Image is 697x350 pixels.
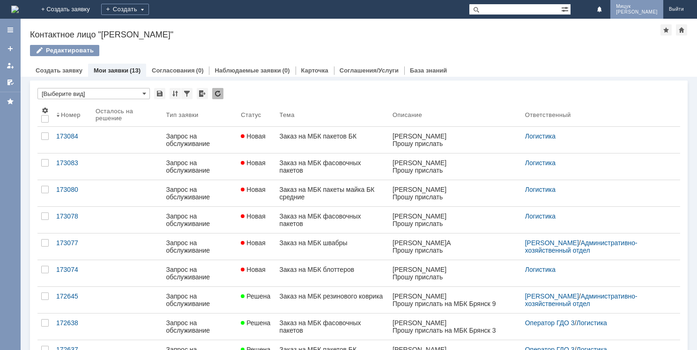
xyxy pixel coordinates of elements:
[561,4,571,13] span: Расширенный поиск
[56,239,88,247] div: 173077
[276,207,389,233] a: Заказ на МБК фасовочных пакетов
[3,58,18,73] a: Мои заявки
[162,233,237,260] a: Запрос на обслуживание
[241,266,266,273] span: Новая
[162,153,237,180] a: Запрос на обслуживание
[276,287,389,313] a: Заказ на МБК резинового коврика
[166,292,233,307] div: Запрос на обслуживание
[276,103,389,127] th: Тема
[525,292,638,307] a: Административно-хозяйственный отдел
[181,88,193,99] div: Фильтрация...
[660,24,672,36] div: Добавить в избранное
[162,260,237,286] a: Запрос на обслуживание
[237,314,275,340] a: Решена
[276,314,389,340] a: Заказ на МБК фасовочных пакетов
[393,111,422,118] div: Описание
[237,127,275,153] a: Новая
[30,30,660,39] div: Контактное лицо "[PERSON_NAME]"
[197,88,208,99] div: Экспорт списка
[56,266,88,273] div: 173074
[52,103,92,127] th: Номер
[237,260,275,286] a: Новая
[616,9,658,15] span: [PERSON_NAME]
[280,159,386,174] div: Заказ на МБК фасовочных пакетов
[56,186,88,193] div: 173080
[162,103,237,127] th: Тип заявки
[340,67,399,74] a: Соглашения/Услуги
[36,67,82,74] a: Создать заявку
[241,159,266,167] span: Новая
[237,233,275,260] a: Новая
[280,111,295,118] div: Тема
[525,212,556,220] a: Логистика
[525,186,556,193] a: Логистика
[162,287,237,313] a: Запрос на обслуживание
[525,319,575,327] a: Оператор ГДО 3
[276,180,389,206] a: Заказ на МБК пакеты майка БК средние
[130,67,141,74] div: (13)
[52,207,92,233] a: 173078
[212,88,223,99] div: Обновлять список
[521,103,673,127] th: Ответственный
[56,212,88,220] div: 173078
[56,159,88,167] div: 173083
[52,153,92,180] a: 173083
[241,319,270,327] span: Решена
[196,67,204,74] div: (0)
[166,239,233,254] div: Запрос на обслуживание
[41,107,49,114] span: Настройки
[280,132,386,140] div: Заказ на МБК пакетов БК
[280,266,386,273] div: Заказ на МБК блоттеров
[525,159,556,167] a: Логистика
[280,239,386,247] div: Заказ на МБК швабры
[101,4,149,15] div: Создать
[237,153,275,180] a: Новая
[166,111,198,118] div: Тип заявки
[276,153,389,180] a: Заказ на МБК фасовочных пакетов
[301,67,328,74] a: Карточка
[215,67,281,74] a: Наблюдаемые заявки
[676,24,687,36] div: Сделать домашней страницей
[154,88,165,99] div: Сохранить вид
[280,186,386,201] div: Заказ на МБК пакеты майка БК средние
[166,132,233,147] div: Запрос на обслуживание
[56,132,88,140] div: 173084
[577,319,607,327] a: Логистика
[525,292,669,307] div: /
[237,103,275,127] th: Статус
[52,127,92,153] a: 173084
[52,260,92,286] a: 173074
[11,6,19,13] img: logo
[282,67,290,74] div: (0)
[237,287,275,313] a: Решена
[61,111,81,118] div: Номер
[237,207,275,233] a: Новая
[56,292,88,300] div: 172645
[241,132,266,140] span: Новая
[162,314,237,340] a: Запрос на обслуживание
[241,111,261,118] div: Статус
[525,266,556,273] a: Логистика
[276,127,389,153] a: Заказ на МБК пакетов БК
[162,180,237,206] a: Запрос на обслуживание
[280,319,386,334] div: Заказ на МБК фасовочных пакетов
[410,67,447,74] a: База знаний
[237,180,275,206] a: Новая
[162,207,237,233] a: Запрос на обслуживание
[280,212,386,227] div: Заказ на МБК фасовочных пакетов
[170,88,181,99] div: Сортировка...
[11,6,19,13] a: Перейти на домашнюю страницу
[241,212,266,220] span: Новая
[92,103,163,127] th: Осталось на решение
[94,67,128,74] a: Мои заявки
[166,212,233,227] div: Запрос на обслуживание
[525,292,579,300] a: [PERSON_NAME]
[616,4,658,9] span: Мицук
[152,67,195,74] a: Согласования
[166,266,233,281] div: Запрос на обслуживание
[52,287,92,313] a: 172645
[525,239,638,254] a: Административно-хозяйственный отдел
[52,233,92,260] a: 173077
[525,111,571,118] div: Ответственный
[3,75,18,90] a: Мои согласования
